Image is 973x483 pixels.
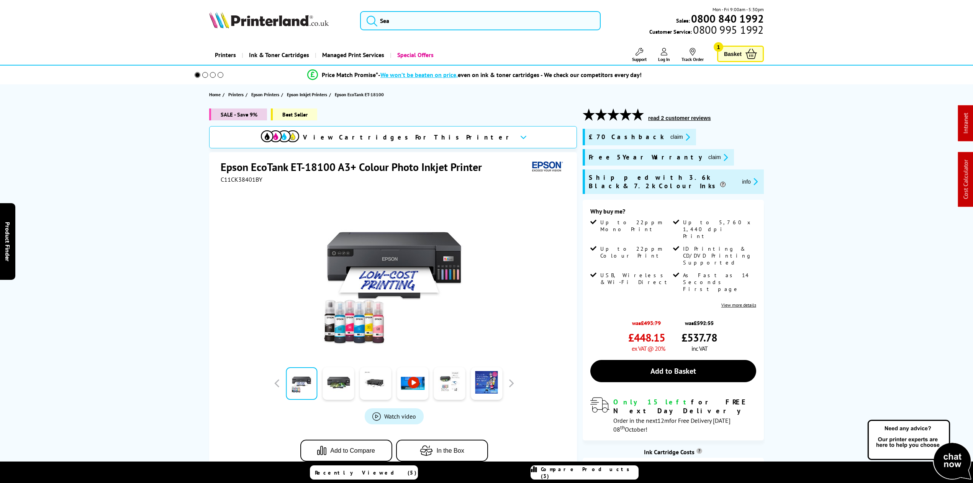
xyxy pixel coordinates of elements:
[962,113,970,134] a: Intranet
[251,90,279,99] span: Epson Printers
[335,90,386,99] a: Epson EcoTank ET-18100
[692,26,763,33] span: 0800 995 1992
[620,424,625,431] sup: th
[209,11,329,28] img: Printerland Logo
[613,398,691,406] span: Only 15 left
[706,153,730,162] button: promo-description
[590,360,756,382] a: Add to Basket
[668,133,692,141] button: promo-description
[714,42,723,52] span: 1
[322,71,378,79] span: Price Match Promise*
[657,417,669,424] span: 12m
[866,419,973,481] img: Open Live Chat window
[649,26,763,35] span: Customer Service:
[658,56,670,62] span: Log In
[300,440,392,462] button: Add to Compare
[694,319,714,327] strike: £592.55
[713,6,764,13] span: Mon - Fri 9:00am - 5:30pm
[583,448,764,456] div: Ink Cartridge Costs
[541,466,638,480] span: Compare Products (3)
[315,45,390,65] a: Managed Print Services
[632,48,647,62] a: Support
[590,398,756,433] div: modal_delivery
[360,11,601,30] input: Sea
[390,45,439,65] a: Special Offers
[632,345,665,352] span: ex VAT @ 20%
[251,90,281,99] a: Epson Printers
[589,153,702,162] span: Free 5 Year Warranty
[209,90,223,99] a: Home
[691,11,764,26] b: 0800 840 1992
[724,49,742,59] span: Basket
[228,90,244,99] span: Printers
[287,90,327,99] span: Epson Inkjet Printers
[209,90,221,99] span: Home
[589,133,664,141] span: £70 Cashback
[4,222,11,261] span: Product Finder
[380,71,458,79] span: We won’t be beaten on price,
[271,108,317,120] span: Best Seller
[600,245,672,259] span: Up to 22ppm Colour Print
[681,48,704,62] a: Track Order
[717,46,764,62] a: Basket 1
[330,447,375,454] span: Add to Compare
[589,173,736,190] span: Shipped with 3.6k Black & 7.2k Colour Inks
[209,45,242,65] a: Printers
[228,90,246,99] a: Printers
[721,302,756,308] a: View more details
[184,68,765,82] li: modal_Promise
[658,48,670,62] a: Log In
[696,448,702,454] sup: Cost per page
[310,465,418,480] a: Recently Viewed (5)
[365,408,424,424] a: Product_All_Videos
[683,219,754,240] span: Up to 5,760 x 1,440 dpi Print
[676,17,690,24] span: Sales:
[681,315,717,327] span: was
[221,160,490,174] h1: Epson EcoTank ET-18100 A3+ Colour Photo Inkjet Printer
[646,115,713,122] button: read 2 customer reviews
[378,71,642,79] div: - even on ink & toner cartridges - We check our competitors every day!
[303,133,514,141] span: View Cartridges For This Printer
[600,272,672,286] span: USB, Wireless & Wi-Fi Direct
[962,160,970,199] a: Cost Calculator
[335,90,384,99] span: Epson EcoTank ET-18100
[740,177,760,186] button: promo-description
[261,130,299,142] img: View Cartridges
[690,15,764,22] a: 0800 840 1992
[209,11,351,30] a: Printerland Logo
[437,447,464,454] span: In the Box
[287,90,329,99] a: Epson Inkjet Printers
[628,315,665,327] span: was
[315,469,417,476] span: Recently Viewed (5)
[683,245,754,266] span: ID Printing & CD/DVD Printing Supported
[529,160,564,174] img: Epson
[531,465,639,480] a: Compare Products (3)
[641,319,661,327] strike: £493.79
[613,398,756,415] div: for FREE Next Day Delivery
[319,199,469,349] img: Epson EcoTank ET-18100
[209,108,267,120] span: SALE - Save 9%
[221,176,262,183] span: C11CK38401BY
[242,45,315,65] a: Ink & Toner Cartridges
[613,417,731,433] span: Order in the next for Free Delivery [DATE] 08 October!
[628,330,665,345] span: £448.15
[396,440,488,462] button: In the Box
[683,272,754,292] span: As Fast as 14 Seconds First page
[632,56,647,62] span: Support
[384,412,416,420] span: Watch video
[681,330,717,345] span: £537.78
[249,45,309,65] span: Ink & Toner Cartridges
[691,345,708,352] span: inc VAT
[600,219,672,233] span: Up to 22ppm Mono Print
[590,207,756,219] div: Why buy me?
